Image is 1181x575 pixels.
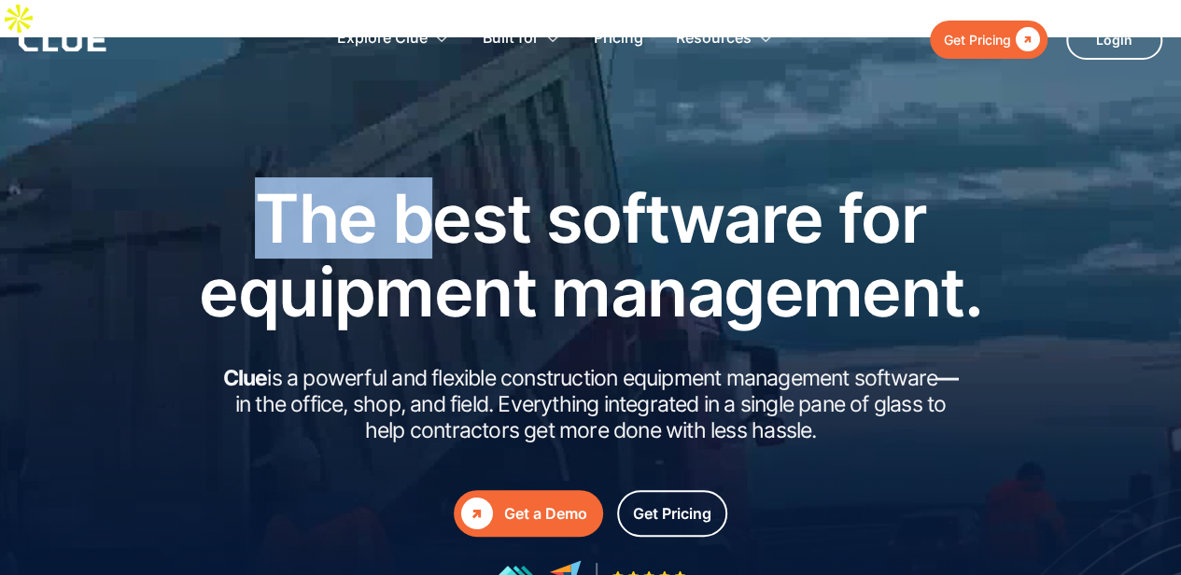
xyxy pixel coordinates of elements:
a: Get Pricing [617,490,727,537]
div: Explore Clue [337,9,428,68]
strong: Clue [223,365,268,391]
a: Login [1066,21,1162,60]
div:  [1011,28,1040,51]
div: Explore Clue [337,9,450,68]
iframe: profile [7,27,291,171]
div:  [461,498,493,529]
div: Built for [483,9,539,68]
a: Pricing [594,9,643,68]
h1: The best software for equipment management. [171,181,1011,329]
a: Get Pricing [930,21,1047,59]
div: Get a Demo [504,502,587,526]
h2: is a powerful and flexible construction equipment management software in the office, shop, and fi... [218,366,964,443]
div: Resources [676,9,774,68]
div: Get Pricing [944,28,1011,51]
a: Get a Demo [454,490,603,537]
div: Built for [483,9,561,68]
div: Get Pricing [633,502,711,526]
iframe: Chat Widget [845,314,1181,575]
div: Resources [676,9,752,68]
